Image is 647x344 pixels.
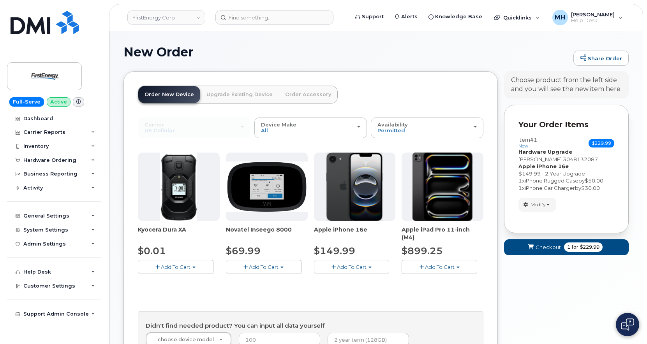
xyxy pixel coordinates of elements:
[314,245,355,256] span: $149.99
[518,170,614,177] div: $149.99 - 2 Year Upgrade
[402,260,477,274] button: Add To Cart
[525,177,578,184] span: iPhone Rugged Case
[261,127,268,133] span: All
[518,184,614,192] div: x by
[518,185,522,191] span: 1
[371,118,483,138] button: Availability Permitted
[337,264,367,270] span: Add To Cart
[314,260,390,274] button: Add To Cart
[161,264,190,270] span: Add To Cart
[226,226,308,241] div: Novatel Inseego 8000
[226,161,308,212] img: inseego8000.jpg
[531,201,546,208] span: Modify
[530,137,537,143] span: #1
[518,143,528,149] small: new
[146,323,476,329] h4: Didn't find needed product? You can input all data yourself
[254,118,367,138] button: Device Make All
[138,260,213,274] button: Add To Cart
[518,149,572,155] strong: Hardware Upgrade
[518,163,569,169] strong: Apple iPhone 16e
[138,86,200,103] a: Order New Device
[402,226,483,241] div: Apple iPad Pro 11-inch (M4)
[279,86,337,103] a: Order Accessory
[518,119,614,130] p: Your Order Items
[525,185,575,191] span: iPhone Car Charger
[536,244,561,251] span: Checkout
[518,198,556,211] button: Modify
[377,121,408,128] span: Availability
[621,318,634,331] img: Open chat
[249,264,279,270] span: Add To Cart
[570,244,580,251] span: for
[153,337,219,342] span: -- choose device model --
[402,245,443,256] span: $899.25
[567,244,570,251] span: 1
[413,153,473,221] img: ipad_pro_11_m4.png
[511,76,622,94] div: Choose product from the left side and you will see the new item here.
[518,177,522,184] span: 1
[377,127,405,133] span: Permitted
[138,226,220,241] div: Kyocera Dura XA
[518,137,537,148] h3: Item
[589,139,614,147] span: $229.99
[585,177,603,184] span: $50.00
[326,153,383,221] img: iphone16e.png
[261,121,296,128] span: Device Make
[314,226,396,241] div: Apple iPhone 16e
[425,264,455,270] span: Add To Cart
[138,245,166,256] span: $0.01
[160,153,197,221] img: duraXA.jpg
[518,156,562,162] span: [PERSON_NAME]
[580,244,599,251] span: $229.99
[200,86,279,103] a: Upgrade Existing Device
[563,156,598,162] span: 3048132087
[518,177,614,184] div: x by
[573,51,629,66] a: Share Order
[123,45,569,59] h1: New Order
[581,185,600,191] span: $30.00
[226,260,301,274] button: Add To Cart
[226,245,261,256] span: $69.99
[504,239,629,255] button: Checkout 1 for $229.99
